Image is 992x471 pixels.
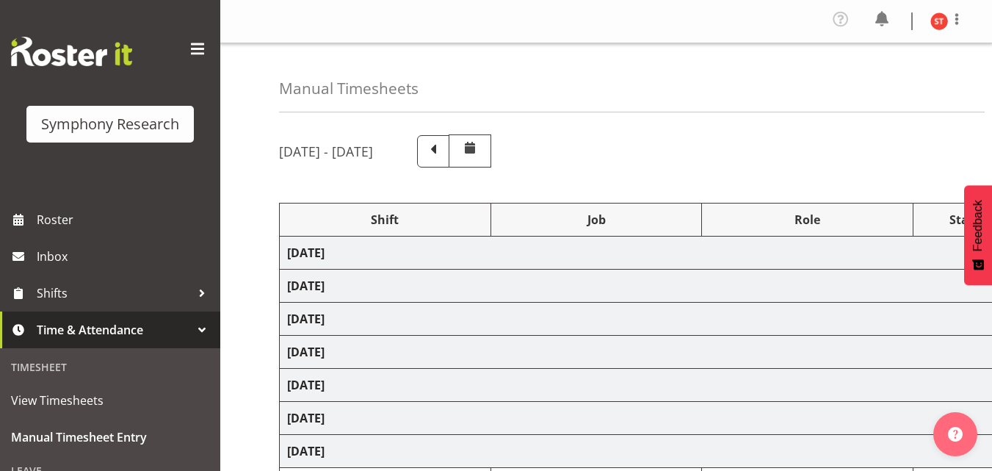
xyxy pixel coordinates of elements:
a: View Timesheets [4,382,217,419]
span: Manual Timesheet Entry [11,426,209,448]
a: Manual Timesheet Entry [4,419,217,456]
span: Time & Attendance [37,319,191,341]
img: Rosterit website logo [11,37,132,66]
div: Symphony Research [41,113,179,135]
button: Feedback - Show survey [964,185,992,285]
div: Shift [287,211,483,229]
div: Timesheet [4,352,217,382]
h4: Manual Timesheets [279,80,419,97]
span: Inbox [37,245,213,267]
span: Shifts [37,282,191,304]
span: View Timesheets [11,389,209,411]
div: Role [709,211,905,229]
img: help-xxl-2.png [948,427,963,442]
span: Roster [37,209,213,231]
div: Job [499,211,695,229]
h5: [DATE] - [DATE] [279,143,373,159]
img: siavalua-tiai11860.jpg [930,12,948,30]
span: Feedback [971,200,985,251]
